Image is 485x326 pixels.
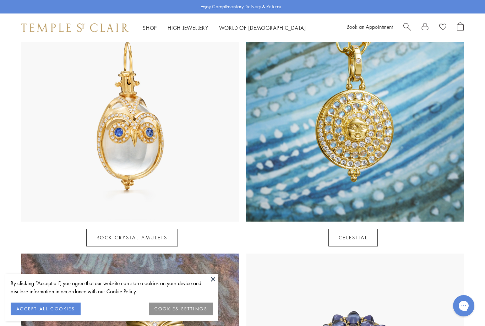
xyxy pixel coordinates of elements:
[86,229,178,246] a: Rock Crystal Amulets
[403,22,411,33] a: Search
[449,293,478,319] iframe: Gorgias live chat messenger
[347,23,393,30] a: Book an Appointment
[457,22,464,33] a: Open Shopping Bag
[143,23,306,32] nav: Main navigation
[219,24,306,31] a: World of [DEMOGRAPHIC_DATA]World of [DEMOGRAPHIC_DATA]
[439,22,446,33] a: View Wishlist
[21,23,129,32] img: Temple St. Clair
[328,229,378,246] a: Celestial
[11,279,213,295] div: By clicking “Accept all”, you agree that our website can store cookies on your device and disclos...
[11,303,81,315] button: ACCEPT ALL COOKIES
[168,24,208,31] a: High JewelleryHigh Jewellery
[149,303,213,315] button: COOKIES SETTINGS
[143,24,157,31] a: ShopShop
[201,3,281,10] p: Enjoy Complimentary Delivery & Returns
